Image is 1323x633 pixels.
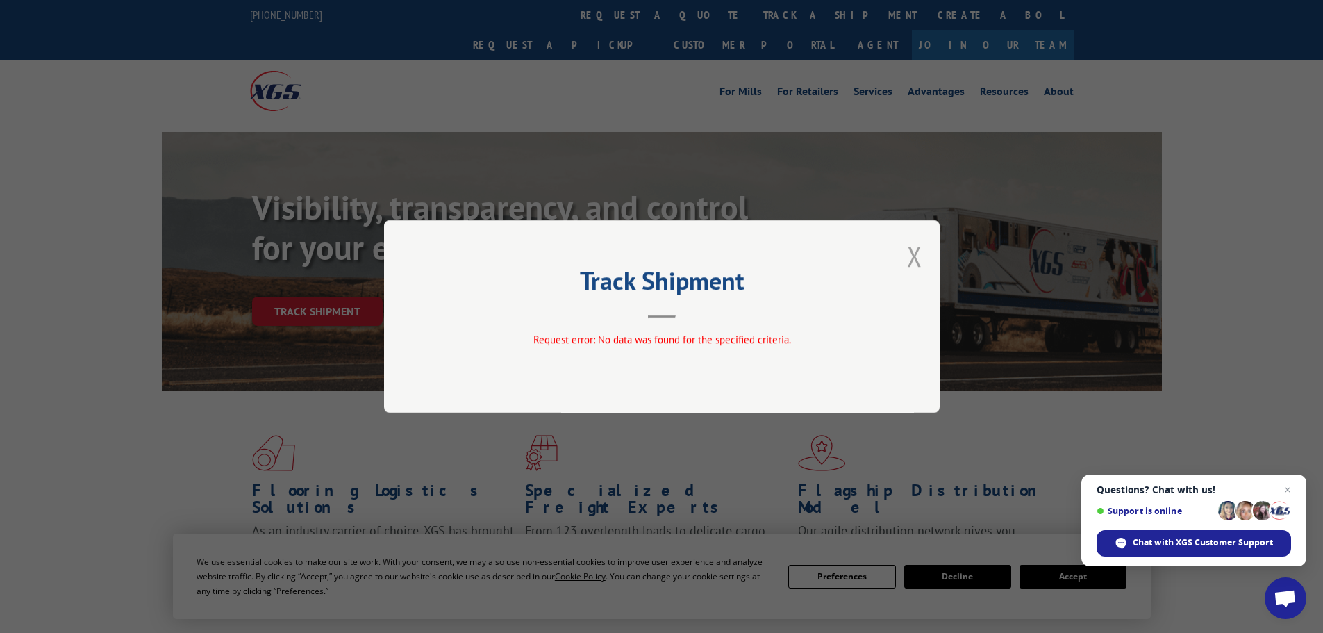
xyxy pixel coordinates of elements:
span: Support is online [1097,506,1213,516]
span: Chat with XGS Customer Support [1133,536,1273,549]
button: Close modal [907,238,922,274]
span: Chat with XGS Customer Support [1097,530,1291,557]
a: Open chat [1265,577,1306,619]
span: Questions? Chat with us! [1097,484,1291,495]
h2: Track Shipment [454,271,870,297]
span: Request error: No data was found for the specified criteria. [533,333,790,346]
